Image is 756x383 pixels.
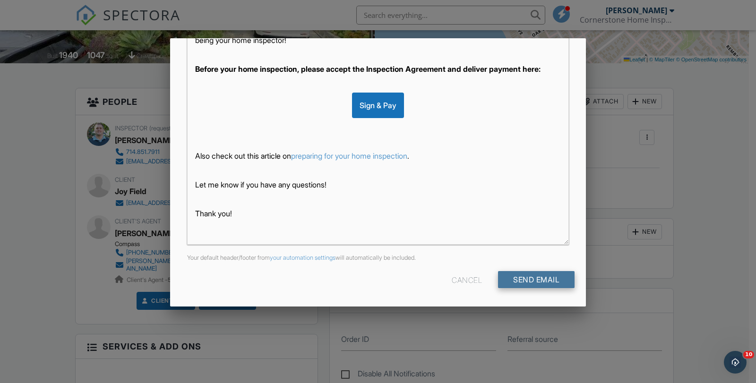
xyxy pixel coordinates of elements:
p: Also check out this article on . [195,151,561,161]
div: Sign & Pay [352,93,404,118]
div: Cancel [452,271,482,288]
div: Your default header/footer from will automatically be included. [181,254,575,262]
a: preparing for your home inspection [291,151,407,161]
a: Sign & Pay [352,101,404,110]
p: Let me know if you have any questions! [195,179,561,190]
p: Thank you! [195,208,561,219]
strong: Before your home inspection, please accept the Inspection Agreement and deliver payment here: [195,64,541,74]
span: 10 [743,351,754,358]
a: your automation settings [270,254,335,261]
input: Send Email [498,271,575,288]
iframe: Intercom live chat [724,351,747,374]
